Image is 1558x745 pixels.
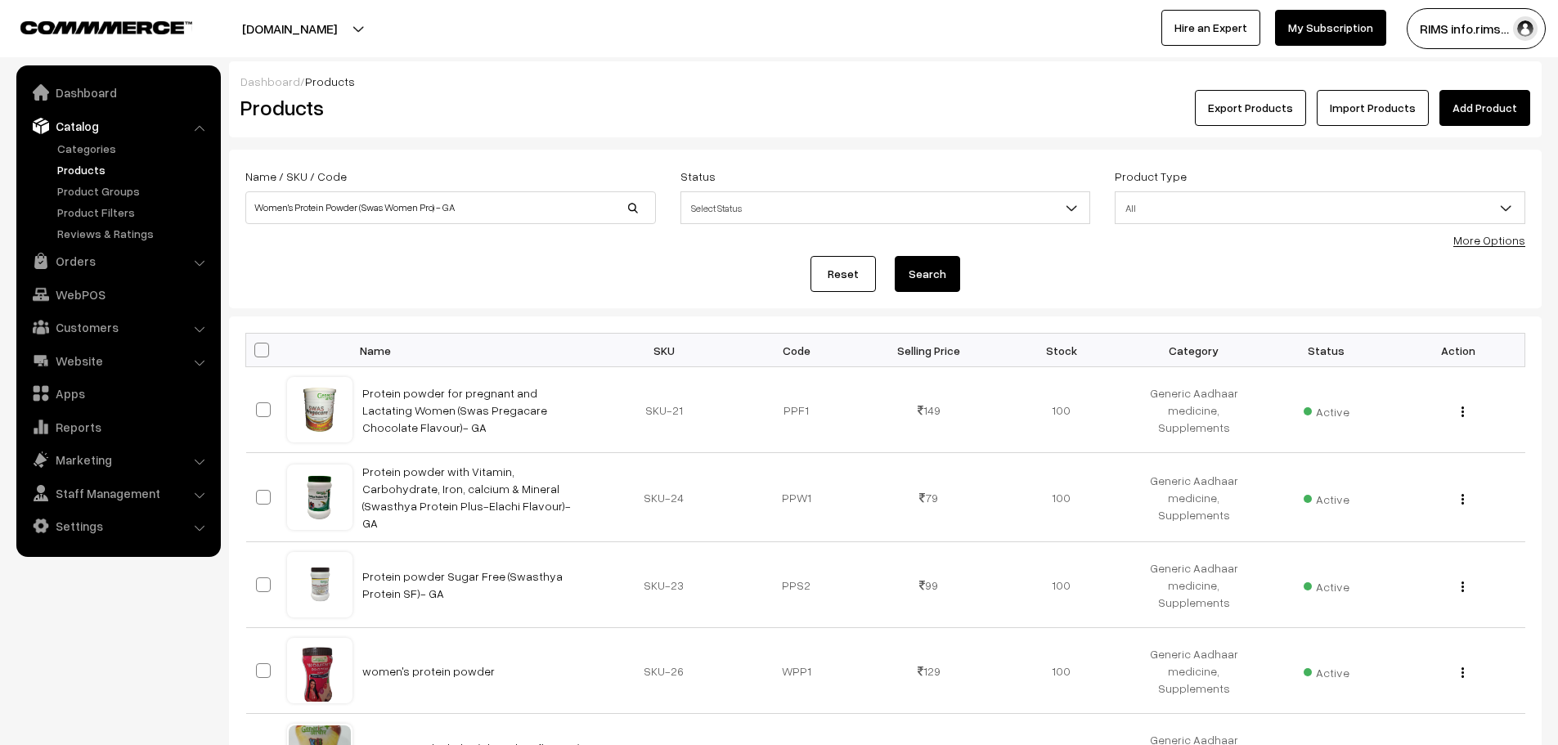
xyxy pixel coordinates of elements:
[863,334,995,367] th: Selling Price
[1128,334,1260,367] th: Category
[1393,334,1525,367] th: Action
[20,16,164,36] a: COMMMERCE
[20,412,215,442] a: Reports
[53,140,215,157] a: Categories
[730,453,863,542] td: PPW1
[1304,399,1349,420] span: Active
[20,346,215,375] a: Website
[995,542,1128,628] td: 100
[1128,453,1260,542] td: Generic Aadhaar medicine, Supplements
[895,256,960,292] button: Search
[20,78,215,107] a: Dashboard
[362,386,547,434] a: Protein powder for pregnant and Lactating Women (Swas Pregacare Chocolate Flavour)- GA
[1115,168,1187,185] label: Product Type
[20,379,215,408] a: Apps
[863,628,995,714] td: 129
[730,334,863,367] th: Code
[680,191,1091,224] span: Select Status
[1128,367,1260,453] td: Generic Aadhaar medicine, Supplements
[1461,406,1464,417] img: Menu
[352,334,598,367] th: Name
[1304,487,1349,508] span: Active
[1407,8,1546,49] button: RIMS info.rims…
[680,168,716,185] label: Status
[53,161,215,178] a: Products
[1461,667,1464,678] img: Menu
[1260,334,1393,367] th: Status
[53,182,215,200] a: Product Groups
[362,569,563,600] a: Protein powder Sugar Free (Swasthya Protein SF)- GA
[1275,10,1386,46] a: My Subscription
[1195,90,1306,126] button: Export Products
[1128,542,1260,628] td: Generic Aadhaar medicine, Supplements
[863,453,995,542] td: 79
[1461,581,1464,592] img: Menu
[20,511,215,541] a: Settings
[863,367,995,453] td: 149
[681,194,1090,222] span: Select Status
[185,8,394,49] button: [DOMAIN_NAME]
[1439,90,1530,126] a: Add Product
[305,74,355,88] span: Products
[1116,194,1524,222] span: All
[1304,574,1349,595] span: Active
[730,628,863,714] td: WPP1
[995,453,1128,542] td: 100
[598,542,730,628] td: SKU-23
[240,73,1530,90] div: /
[53,225,215,242] a: Reviews & Ratings
[810,256,876,292] a: Reset
[1128,628,1260,714] td: Generic Aadhaar medicine, Supplements
[598,367,730,453] td: SKU-21
[863,542,995,628] td: 99
[995,334,1128,367] th: Stock
[1513,16,1538,41] img: user
[20,478,215,508] a: Staff Management
[53,204,215,221] a: Product Filters
[1317,90,1429,126] a: Import Products
[20,312,215,342] a: Customers
[20,445,215,474] a: Marketing
[1453,233,1525,247] a: More Options
[1304,660,1349,681] span: Active
[598,628,730,714] td: SKU-26
[362,465,571,530] a: Protein powder with Vitamin, Carbohydrate, Iron, calcium & Mineral (Swasthya Protein Plus-Elachi ...
[240,95,654,120] h2: Products
[362,664,495,678] a: women's protein powder
[730,542,863,628] td: PPS2
[20,246,215,276] a: Orders
[1461,494,1464,505] img: Menu
[245,191,656,224] input: Name / SKU / Code
[730,367,863,453] td: PPF1
[995,367,1128,453] td: 100
[20,280,215,309] a: WebPOS
[598,334,730,367] th: SKU
[240,74,300,88] a: Dashboard
[20,111,215,141] a: Catalog
[20,21,192,34] img: COMMMERCE
[598,453,730,542] td: SKU-24
[1161,10,1260,46] a: Hire an Expert
[995,628,1128,714] td: 100
[245,168,347,185] label: Name / SKU / Code
[1115,191,1525,224] span: All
